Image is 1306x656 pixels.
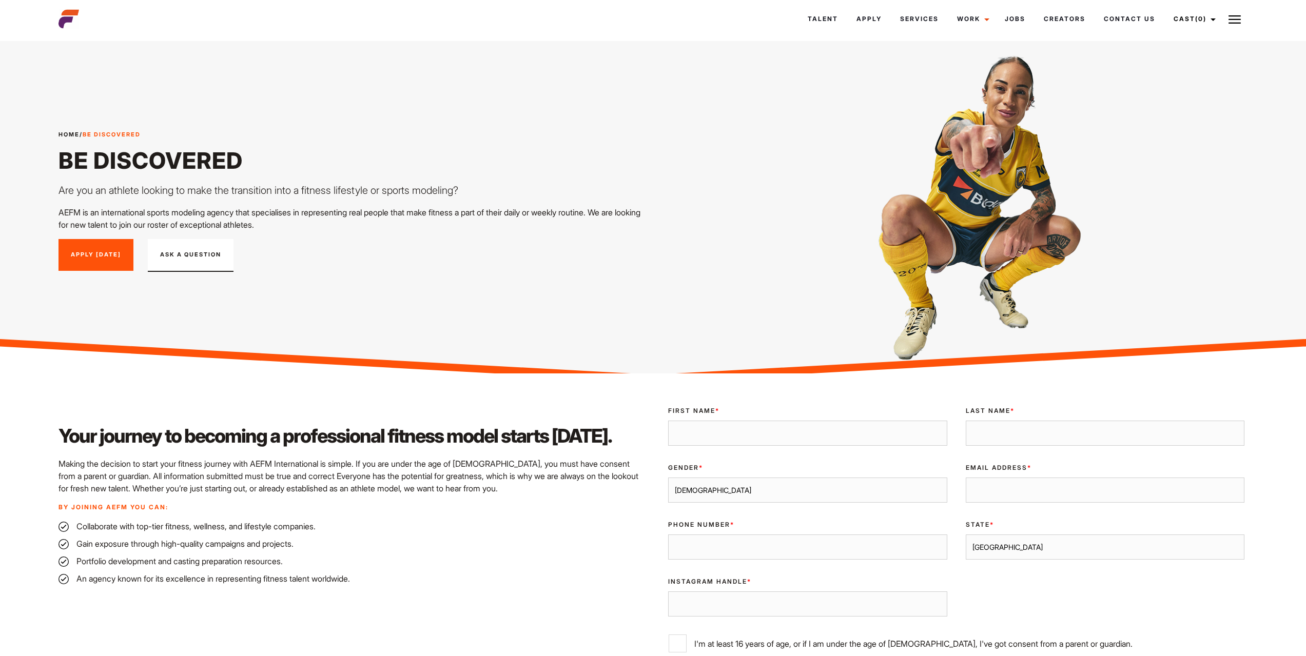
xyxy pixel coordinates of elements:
p: AEFM is an international sports modeling agency that specialises in representing real people that... [59,206,647,231]
a: Jobs [996,5,1035,33]
label: I'm at least 16 years of age, or if I am under the age of [DEMOGRAPHIC_DATA], I've got consent fr... [669,634,1244,652]
li: Collaborate with top-tier fitness, wellness, and lifestyle companies. [59,520,647,532]
img: Burger icon [1229,13,1241,26]
label: Last Name [966,406,1244,415]
label: First Name [668,406,947,415]
a: Apply [DATE] [59,239,133,271]
a: Services [891,5,948,33]
h1: Be Discovered [59,147,647,174]
input: I'm at least 16 years of age, or if I am under the age of [DEMOGRAPHIC_DATA], I've got consent fr... [669,634,687,652]
label: Phone Number [668,520,947,529]
h2: Your journey to becoming a professional fitness model starts [DATE]. [59,423,647,449]
a: Talent [798,5,847,33]
li: An agency known for its excellence in representing fitness talent worldwide. [59,572,647,585]
label: Instagram Handle [668,577,947,586]
a: Apply [847,5,891,33]
img: cropped-aefm-brand-fav-22-square.png [59,9,79,29]
strong: Be Discovered [83,131,141,138]
span: (0) [1195,15,1206,23]
p: Are you an athlete looking to make the transition into a fitness lifestyle or sports modeling? [59,183,647,198]
a: Cast(0) [1164,5,1222,33]
button: Ask A Question [148,239,233,272]
a: Creators [1035,5,1095,33]
label: Email Address [966,463,1244,472]
p: Making the decision to start your fitness journey with AEFM International is simple. If you are u... [59,458,647,494]
a: Contact Us [1095,5,1164,33]
li: Portfolio development and casting preparation resources. [59,555,647,567]
label: State [966,520,1244,529]
li: Gain exposure through high-quality campaigns and projects. [59,538,647,550]
span: / [59,130,141,139]
p: By joining AEFM you can: [59,503,647,512]
a: Home [59,131,80,138]
label: Gender [668,463,947,472]
a: Work [948,5,996,33]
